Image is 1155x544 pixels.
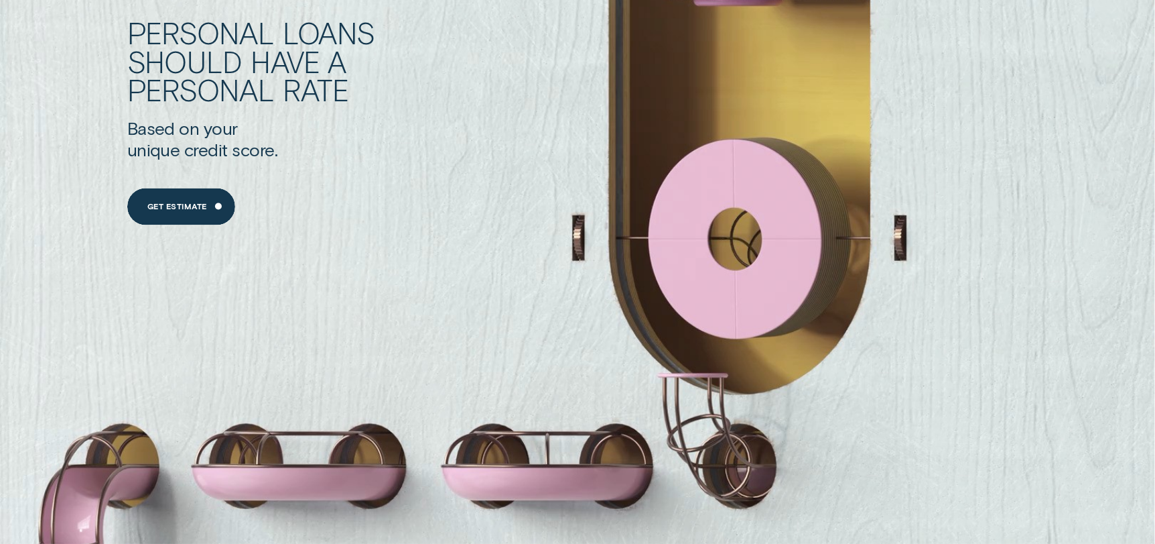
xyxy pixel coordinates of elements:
[184,140,228,162] div: credit
[127,140,180,162] div: unique
[127,76,275,104] div: personal
[127,19,275,47] div: Personal
[180,118,200,140] div: on
[127,118,175,140] div: Based
[251,48,320,76] div: have
[204,118,238,140] div: your
[283,19,376,47] div: Loans
[283,76,350,104] div: rate
[328,48,346,76] div: a
[127,188,235,225] a: Get Estimate
[127,48,243,76] div: should
[232,140,277,162] div: score.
